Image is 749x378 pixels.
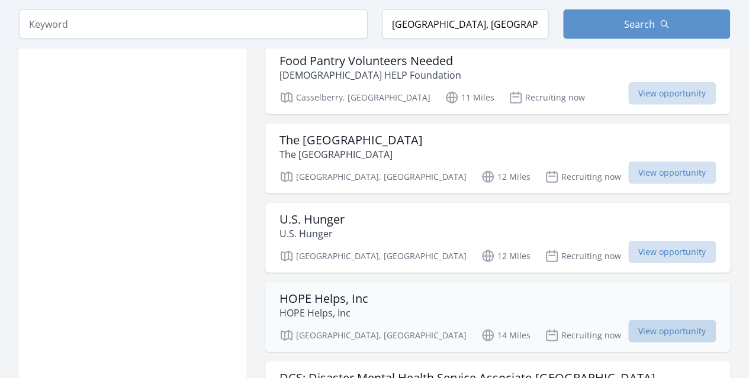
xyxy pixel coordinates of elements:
p: Casselberry, [GEOGRAPHIC_DATA] [279,91,430,105]
span: View opportunity [628,161,716,184]
a: Food Pantry Volunteers Needed [DEMOGRAPHIC_DATA] HELP Foundation Casselberry, [GEOGRAPHIC_DATA] 1... [265,44,730,114]
input: Keyword [19,9,368,39]
p: [GEOGRAPHIC_DATA], [GEOGRAPHIC_DATA] [279,328,467,343]
p: Recruiting now [545,328,621,343]
span: View opportunity [628,320,716,343]
p: [DEMOGRAPHIC_DATA] HELP Foundation [279,68,461,82]
p: Recruiting now [509,91,585,105]
p: Recruiting now [545,170,621,184]
p: [GEOGRAPHIC_DATA], [GEOGRAPHIC_DATA] [279,249,467,263]
p: U.S. Hunger [279,227,345,241]
p: 11 Miles [445,91,494,105]
span: Search [624,17,655,31]
p: HOPE Helps, Inc [279,306,368,320]
p: 14 Miles [481,328,531,343]
h3: The [GEOGRAPHIC_DATA] [279,133,423,147]
h3: Food Pantry Volunteers Needed [279,54,461,68]
a: U.S. Hunger U.S. Hunger [GEOGRAPHIC_DATA], [GEOGRAPHIC_DATA] 12 Miles Recruiting now View opportu... [265,203,730,273]
h3: HOPE Helps, Inc [279,292,368,306]
span: View opportunity [628,241,716,263]
a: The [GEOGRAPHIC_DATA] The [GEOGRAPHIC_DATA] [GEOGRAPHIC_DATA], [GEOGRAPHIC_DATA] 12 Miles Recruit... [265,124,730,193]
a: HOPE Helps, Inc HOPE Helps, Inc [GEOGRAPHIC_DATA], [GEOGRAPHIC_DATA] 14 Miles Recruiting now View... [265,282,730,352]
p: 12 Miles [481,249,531,263]
p: The [GEOGRAPHIC_DATA] [279,147,423,161]
h3: U.S. Hunger [279,212,345,227]
button: Search [563,9,730,39]
p: Recruiting now [545,249,621,263]
input: Location [382,9,549,39]
p: [GEOGRAPHIC_DATA], [GEOGRAPHIC_DATA] [279,170,467,184]
span: View opportunity [628,82,716,105]
p: 12 Miles [481,170,531,184]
